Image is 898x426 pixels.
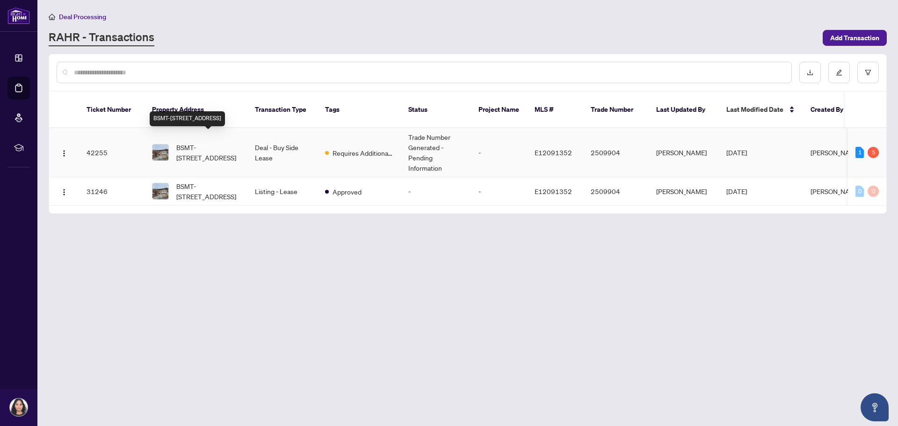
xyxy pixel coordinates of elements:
[152,183,168,199] img: thumbnail-img
[471,177,527,206] td: -
[79,128,145,177] td: 42255
[57,145,72,160] button: Logo
[176,181,240,202] span: BSMT-[STREET_ADDRESS]
[828,62,850,83] button: edit
[803,92,859,128] th: Created By
[401,92,471,128] th: Status
[719,92,803,128] th: Last Modified Date
[471,92,527,128] th: Project Name
[726,148,747,157] span: [DATE]
[868,186,879,197] div: 0
[401,128,471,177] td: Trade Number Generated - Pending Information
[865,69,871,76] span: filter
[857,62,879,83] button: filter
[318,92,401,128] th: Tags
[807,69,813,76] span: download
[7,7,30,24] img: logo
[649,92,719,128] th: Last Updated By
[583,128,649,177] td: 2509904
[583,177,649,206] td: 2509904
[150,111,225,126] div: BSMT-[STREET_ADDRESS]
[247,128,318,177] td: Deal - Buy Side Lease
[401,177,471,206] td: -
[861,393,889,421] button: Open asap
[535,148,572,157] span: E12091352
[57,184,72,199] button: Logo
[855,186,864,197] div: 0
[830,30,879,45] span: Add Transaction
[649,128,719,177] td: [PERSON_NAME]
[145,92,247,128] th: Property Address
[471,128,527,177] td: -
[49,14,55,20] span: home
[60,188,68,196] img: Logo
[868,147,879,158] div: 5
[799,62,821,83] button: download
[527,92,583,128] th: MLS #
[247,92,318,128] th: Transaction Type
[583,92,649,128] th: Trade Number
[811,148,861,157] span: [PERSON_NAME]
[855,147,864,158] div: 1
[649,177,719,206] td: [PERSON_NAME]
[10,398,28,416] img: Profile Icon
[726,187,747,195] span: [DATE]
[333,187,362,197] span: Approved
[726,104,783,115] span: Last Modified Date
[176,142,240,163] span: BSMT-[STREET_ADDRESS]
[333,148,393,158] span: Requires Additional Docs
[49,29,154,46] a: RAHR - Transactions
[836,69,842,76] span: edit
[823,30,887,46] button: Add Transaction
[811,187,861,195] span: [PERSON_NAME]
[152,144,168,160] img: thumbnail-img
[79,92,145,128] th: Ticket Number
[59,13,106,21] span: Deal Processing
[247,177,318,206] td: Listing - Lease
[535,187,572,195] span: E12091352
[79,177,145,206] td: 31246
[60,150,68,157] img: Logo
